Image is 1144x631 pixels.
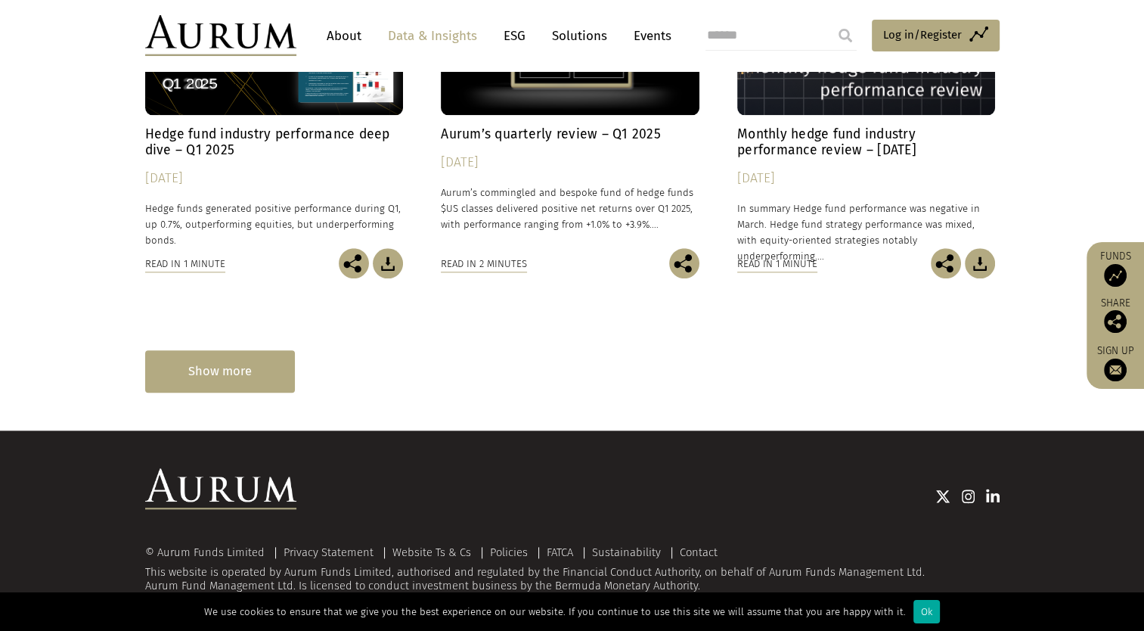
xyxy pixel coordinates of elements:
[339,248,369,278] img: Share this post
[1094,250,1136,287] a: Funds
[145,200,404,248] p: Hedge funds generated positive performance during Q1, up 0.7%, outperforming equities, but underp...
[680,546,718,559] a: Contact
[872,20,1000,51] a: Log in/Register
[669,248,699,278] img: Share this post
[145,126,404,158] h4: Hedge fund industry performance deep dive – Q1 2025
[441,126,699,142] h4: Aurum’s quarterly review – Q1 2025
[145,547,272,558] div: © Aurum Funds Limited
[145,350,295,392] div: Show more
[490,546,528,559] a: Policies
[931,248,961,278] img: Share this post
[380,22,485,50] a: Data & Insights
[1094,298,1136,333] div: Share
[145,15,296,56] img: Aurum
[913,600,940,623] div: Ok
[962,489,975,504] img: Instagram icon
[441,185,699,232] p: Aurum’s commingled and bespoke fund of hedge funds $US classes delivered positive net returns ove...
[626,22,671,50] a: Events
[544,22,615,50] a: Solutions
[373,248,403,278] img: Download Article
[965,248,995,278] img: Download Article
[392,546,471,559] a: Website Ts & Cs
[441,152,699,173] div: [DATE]
[737,200,996,265] p: In summary Hedge fund performance was negative in March. Hedge fund strategy performance was mixe...
[592,546,661,559] a: Sustainability
[737,126,996,158] h4: Monthly hedge fund industry performance review – [DATE]
[319,22,369,50] a: About
[547,546,573,559] a: FATCA
[145,256,225,272] div: Read in 1 minute
[145,547,1000,593] div: This website is operated by Aurum Funds Limited, authorised and regulated by the Financial Conduc...
[145,168,404,189] div: [DATE]
[441,256,527,272] div: Read in 2 minutes
[737,256,817,272] div: Read in 1 minute
[1094,344,1136,381] a: Sign up
[496,22,533,50] a: ESG
[986,489,1000,504] img: Linkedin icon
[1104,264,1127,287] img: Access Funds
[830,20,860,51] input: Submit
[1104,310,1127,333] img: Share this post
[1104,359,1127,381] img: Sign up to our newsletter
[883,26,962,44] span: Log in/Register
[145,468,296,509] img: Aurum Logo
[284,546,374,559] a: Privacy Statement
[935,489,950,504] img: Twitter icon
[737,168,996,189] div: [DATE]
